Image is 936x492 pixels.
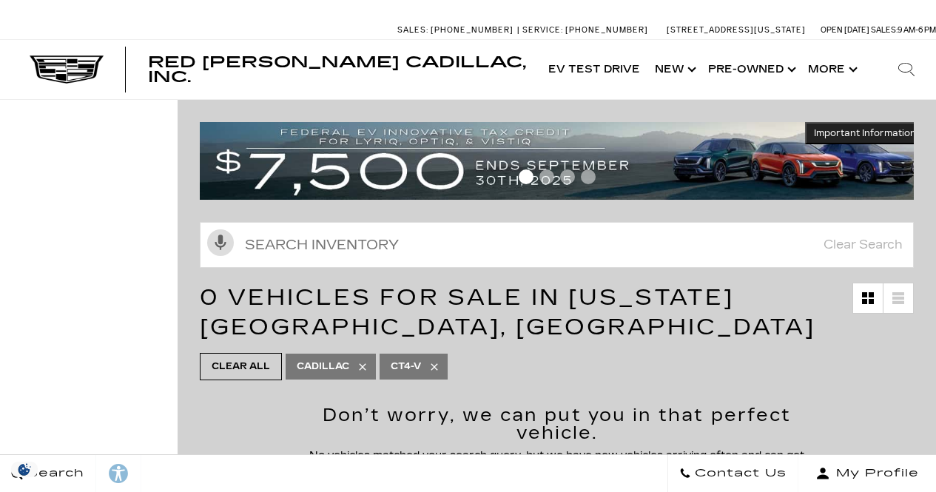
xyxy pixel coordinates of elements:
input: Search Inventory [200,222,914,268]
span: Go to slide 1 [519,169,533,184]
span: CT4-V [391,357,421,376]
a: Red [PERSON_NAME] Cadillac, Inc. [148,55,526,84]
img: Cadillac Dark Logo with Cadillac White Text [30,55,104,84]
p: No vehicles matched your search query, but we have new vehicles arriving often and can get one re... [299,449,814,474]
a: EV Test Drive [541,40,647,99]
h2: Don’t worry, we can put you in that perfect vehicle. [299,406,814,442]
span: Contact Us [691,463,787,484]
span: Important Information [814,127,916,139]
a: [STREET_ADDRESS][US_STATE] [667,25,806,35]
span: Clear All [212,357,270,376]
span: Go to slide 4 [581,169,596,184]
img: vrp-tax-ending-august-version [200,122,925,200]
span: My Profile [830,463,919,484]
svg: Click to toggle on voice search [207,229,234,256]
span: 9 AM-6 PM [898,25,936,35]
a: Contact Us [667,455,798,492]
button: More [801,40,862,99]
button: Open user profile menu [798,455,936,492]
img: Opt-Out Icon [7,462,41,477]
span: Sales: [871,25,898,35]
span: Sales: [397,25,428,35]
span: 0 Vehicles for Sale in [US_STATE][GEOGRAPHIC_DATA], [GEOGRAPHIC_DATA] [200,284,815,340]
button: Important Information [805,122,925,144]
section: Click to Open Cookie Consent Modal [7,462,41,477]
span: Go to slide 2 [539,169,554,184]
span: Go to slide 3 [560,169,575,184]
a: Pre-Owned [701,40,801,99]
a: New [647,40,701,99]
span: Service: [522,25,563,35]
span: [PHONE_NUMBER] [565,25,648,35]
span: Search [23,463,84,484]
a: Sales: [PHONE_NUMBER] [397,26,517,34]
span: Red [PERSON_NAME] Cadillac, Inc. [148,53,526,86]
span: Open [DATE] [821,25,869,35]
span: [PHONE_NUMBER] [431,25,514,35]
a: Service: [PHONE_NUMBER] [517,26,652,34]
span: Cadillac [297,357,349,376]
